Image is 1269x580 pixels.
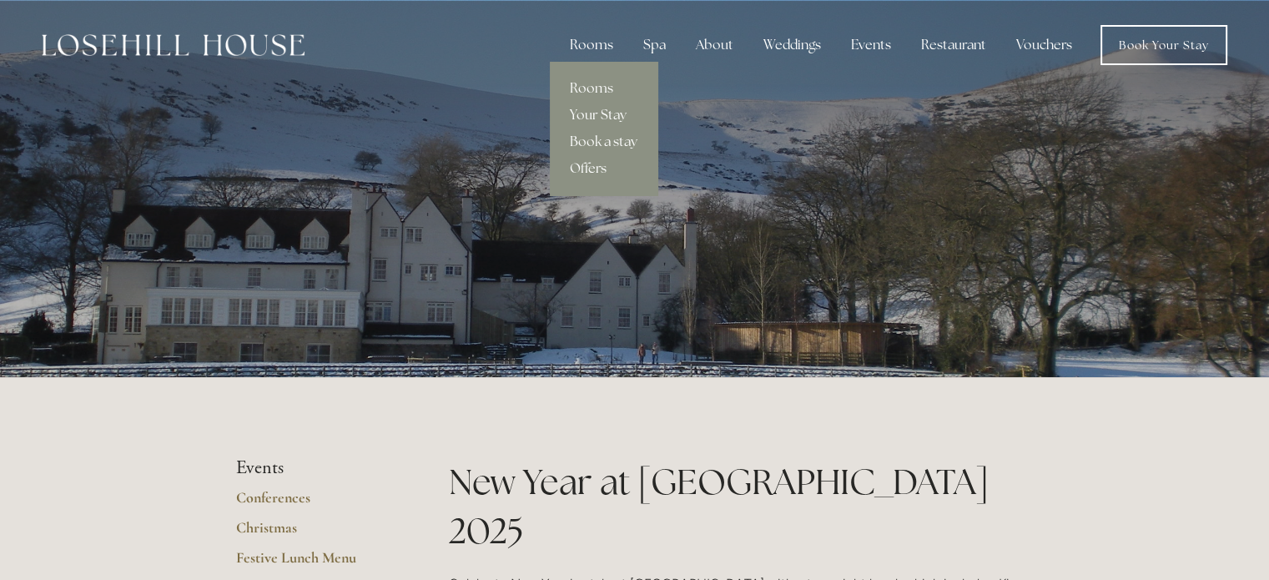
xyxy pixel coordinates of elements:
[682,28,747,62] div: About
[42,34,305,56] img: Losehill House
[750,28,834,62] div: Weddings
[630,28,679,62] div: Spa
[449,457,1034,556] h1: New Year at [GEOGRAPHIC_DATA] 2025
[236,457,395,479] li: Events
[550,129,657,155] a: Book a stay
[1100,25,1227,65] a: Book Your Stay
[556,28,627,62] div: Rooms
[236,548,395,578] a: Festive Lunch Menu
[236,488,395,518] a: Conferences
[550,155,657,182] a: Offers
[236,518,395,548] a: Christmas
[550,75,657,102] a: Rooms
[1003,28,1085,62] a: Vouchers
[838,28,904,62] div: Events
[550,102,657,129] a: Your Stay
[908,28,1000,62] div: Restaurant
